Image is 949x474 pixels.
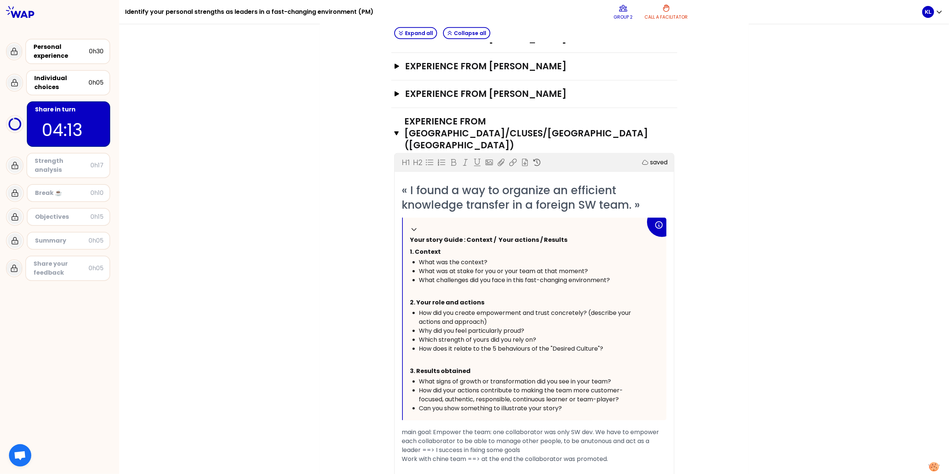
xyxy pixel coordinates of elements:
div: 0h05 [89,236,104,245]
span: What signs of growth or transformation did you see in your team? [419,377,611,386]
span: How did your actions contribute to making the team more customer-focused, authentic, responsible,... [419,386,623,404]
span: Which strength of yours did you rely on? [419,335,536,344]
span: 3. Results obtained [410,367,471,375]
p: H2 [413,157,422,168]
span: Why did you feel particularly proud? [419,326,525,335]
div: Break ☕️ [35,189,90,197]
div: Summary [35,236,89,245]
div: Individual choices [34,74,89,92]
h3: Experience from [PERSON_NAME] [405,60,649,72]
span: 2. Your role and actions [410,298,485,307]
div: 0h05 [89,78,104,87]
button: Experience from [GEOGRAPHIC_DATA]/Cluses/[GEOGRAPHIC_DATA] ([GEOGRAPHIC_DATA]) [394,116,674,151]
p: Group 2 [614,14,633,20]
div: Open chat [9,444,31,467]
span: Can you show something to illustrate your story? [419,404,562,413]
div: Strength analysis [35,157,90,174]
button: Call a facilitator [642,1,691,23]
h3: Experience from [GEOGRAPHIC_DATA]/Cluses/[GEOGRAPHIC_DATA] ([GEOGRAPHIC_DATA]) [405,116,649,151]
span: How does it relate to the 5 behaviours of the "Desired Culture"? [419,344,604,353]
span: What was the context? [419,258,488,266]
span: Your story Guide : Context / Your actions / Results [410,236,568,244]
span: Work with chine team ==> at the end the collaborator was promoted. [402,455,608,463]
div: 0h10 [90,189,104,197]
p: KL [925,8,932,16]
p: saved [650,158,668,167]
h3: Experience from [PERSON_NAME] [405,88,649,100]
p: Call a facilitator [645,14,688,20]
button: Collapse all [443,27,490,39]
p: H1 [402,157,410,168]
span: What was at stake for you or your team at that moment? [419,267,588,275]
button: KL [922,6,943,18]
span: « I found a way to organize an efficient knowledge transfer in a foreign SW team. » [402,182,640,213]
span: How did you create empowerment and trust concretely? (describe your actions and approach) [419,309,633,326]
div: 0h17 [90,161,104,170]
button: Experience from [PERSON_NAME] [394,60,674,72]
p: 04:13 [42,117,95,143]
div: 0h15 [90,212,104,221]
span: main goal: Empower the team: one collaborator was only SW dev. We have to empower each collaborat... [402,428,661,454]
button: Experience from [PERSON_NAME] [394,88,674,100]
div: Share in turn [35,105,104,114]
div: 0h30 [89,47,104,56]
button: Expand all [394,27,437,39]
div: Share your feedback [34,259,89,277]
span: What challenges did you face in this fast-changing environment? [419,276,610,284]
div: Objectives [35,212,90,221]
span: 1. Context [410,247,441,256]
div: 0h05 [89,264,104,273]
button: Group 2 [611,1,636,23]
div: Personal experience [34,42,89,60]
